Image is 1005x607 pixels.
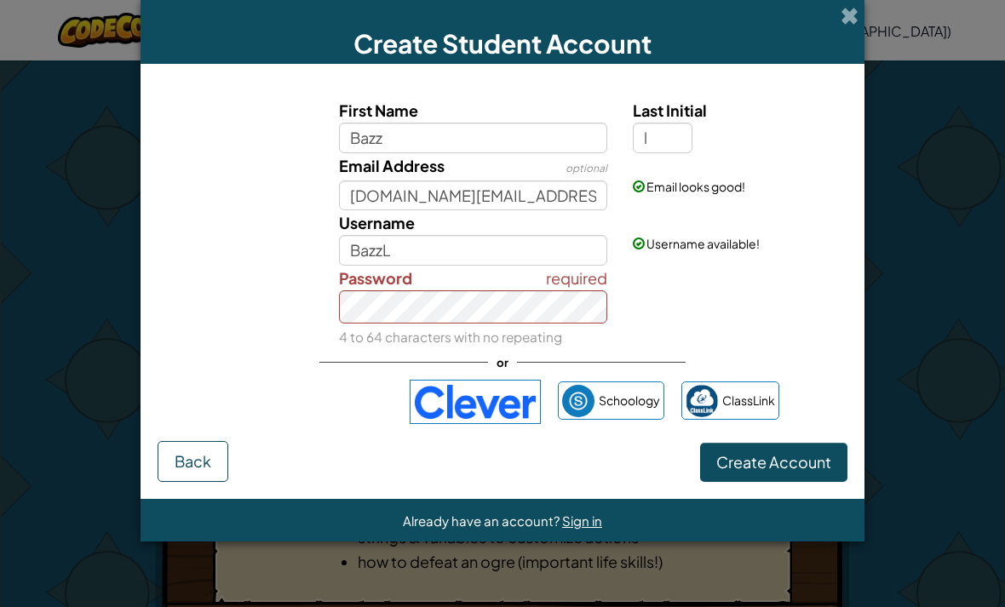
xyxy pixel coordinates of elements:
button: Back [158,441,228,482]
img: schoology.png [562,385,594,417]
div: Google 계정으로 로그인. 새 탭에서 열림 [227,383,393,421]
button: Create Account [700,443,847,482]
span: Back [175,451,211,471]
span: or [488,350,517,375]
span: Username [339,213,415,232]
img: classlink-logo-small.png [686,385,718,417]
span: Password [339,268,412,288]
iframe: Google 계정으로 로그인 버튼 [218,383,401,421]
span: Last Initial [633,100,707,120]
span: Schoology [599,388,660,413]
span: Create Account [716,452,831,472]
span: Email Address [339,156,445,175]
span: required [546,266,607,290]
span: Email looks good! [646,179,745,194]
span: optional [566,162,607,175]
span: Already have an account? [403,513,562,529]
img: clever-logo-blue.png [410,380,541,424]
a: Sign in [562,513,602,529]
span: ClassLink [722,388,775,413]
small: 4 to 64 characters with no repeating [339,329,562,345]
span: First Name [339,100,418,120]
span: Create Student Account [353,27,652,60]
span: Username available! [646,236,760,251]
